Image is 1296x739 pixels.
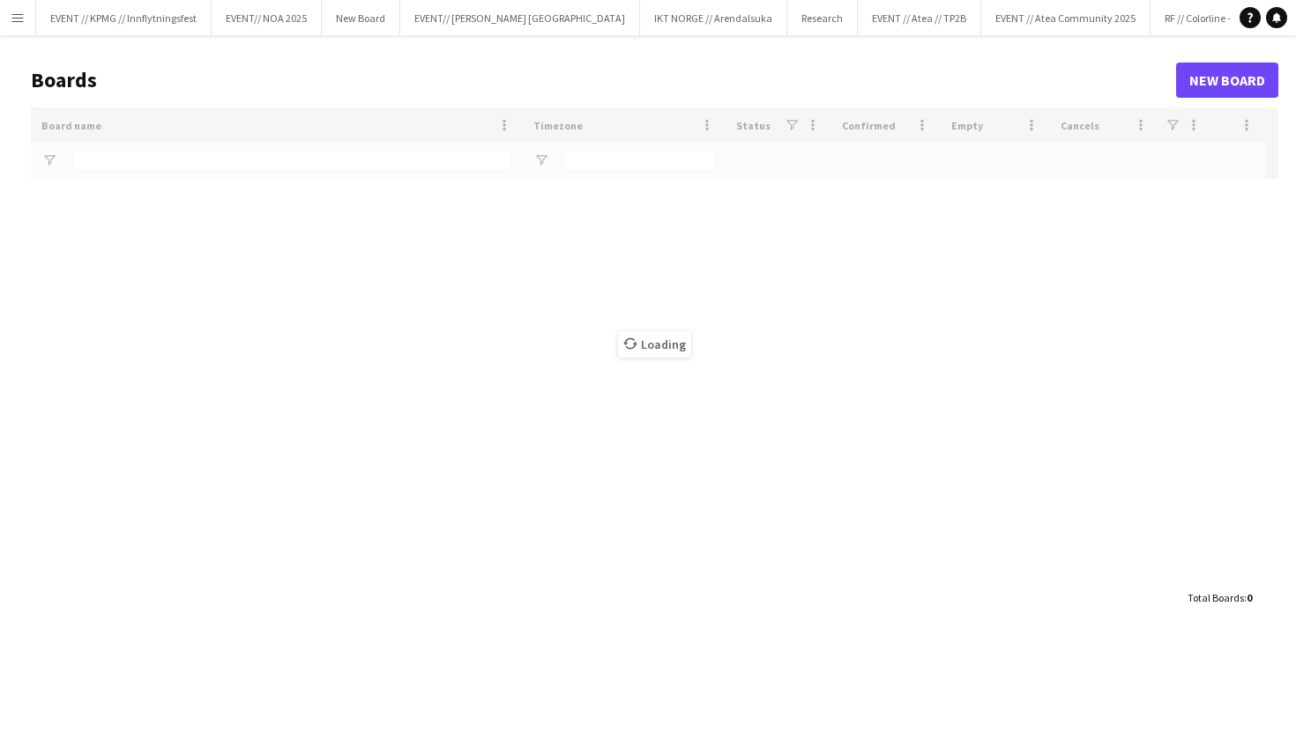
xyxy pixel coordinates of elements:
[1151,1,1265,35] button: RF // Colorline - BAT
[400,1,640,35] button: EVENT// [PERSON_NAME] [GEOGRAPHIC_DATA]
[212,1,322,35] button: EVENT// NOA 2025
[31,67,1176,93] h1: Boards
[322,1,400,35] button: New Board
[981,1,1151,35] button: EVENT // Atea Community 2025
[36,1,212,35] button: EVENT // KPMG // Innflytningsfest
[858,1,981,35] button: EVENT // Atea // TP2B
[1247,591,1252,604] span: 0
[1176,63,1278,98] a: New Board
[618,331,691,358] span: Loading
[1188,591,1244,604] span: Total Boards
[1188,580,1252,615] div: :
[787,1,858,35] button: Research
[640,1,787,35] button: IKT NORGE // Arendalsuka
